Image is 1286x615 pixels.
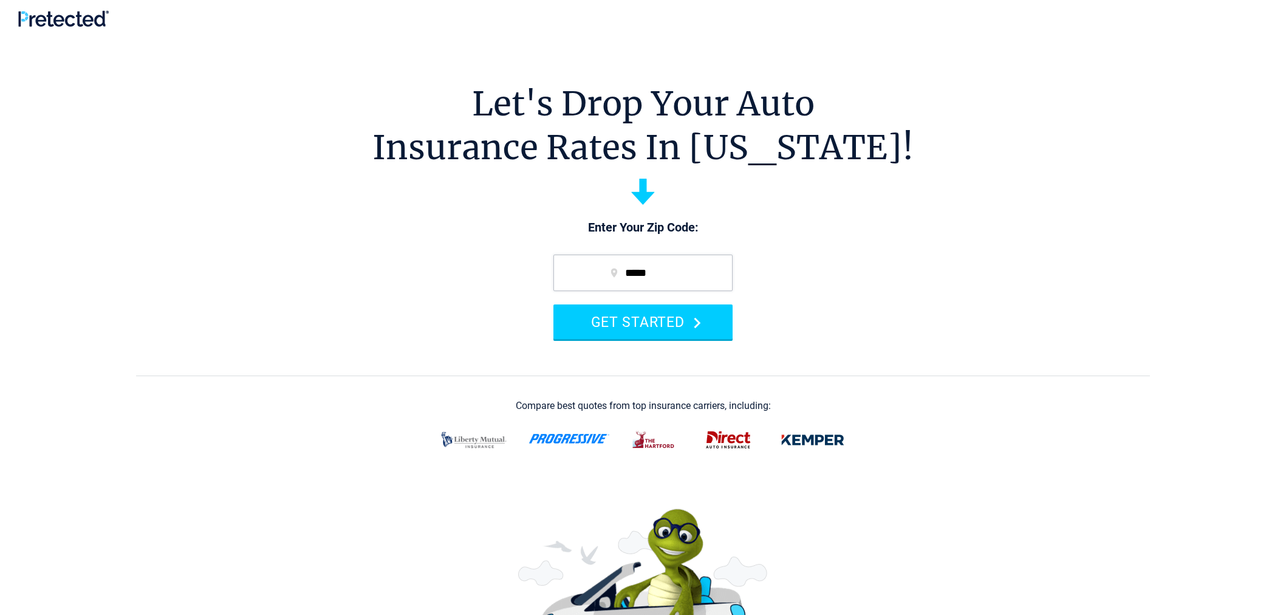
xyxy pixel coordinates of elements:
[541,219,745,236] p: Enter Your Zip Code:
[553,304,733,339] button: GET STARTED
[516,400,771,411] div: Compare best quotes from top insurance carriers, including:
[18,10,109,27] img: Pretected Logo
[699,424,758,456] img: direct
[372,82,914,170] h1: Let's Drop Your Auto Insurance Rates In [US_STATE]!
[624,424,684,456] img: thehartford
[528,434,610,444] img: progressive
[553,255,733,291] input: zip code
[773,424,853,456] img: kemper
[434,424,514,456] img: liberty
